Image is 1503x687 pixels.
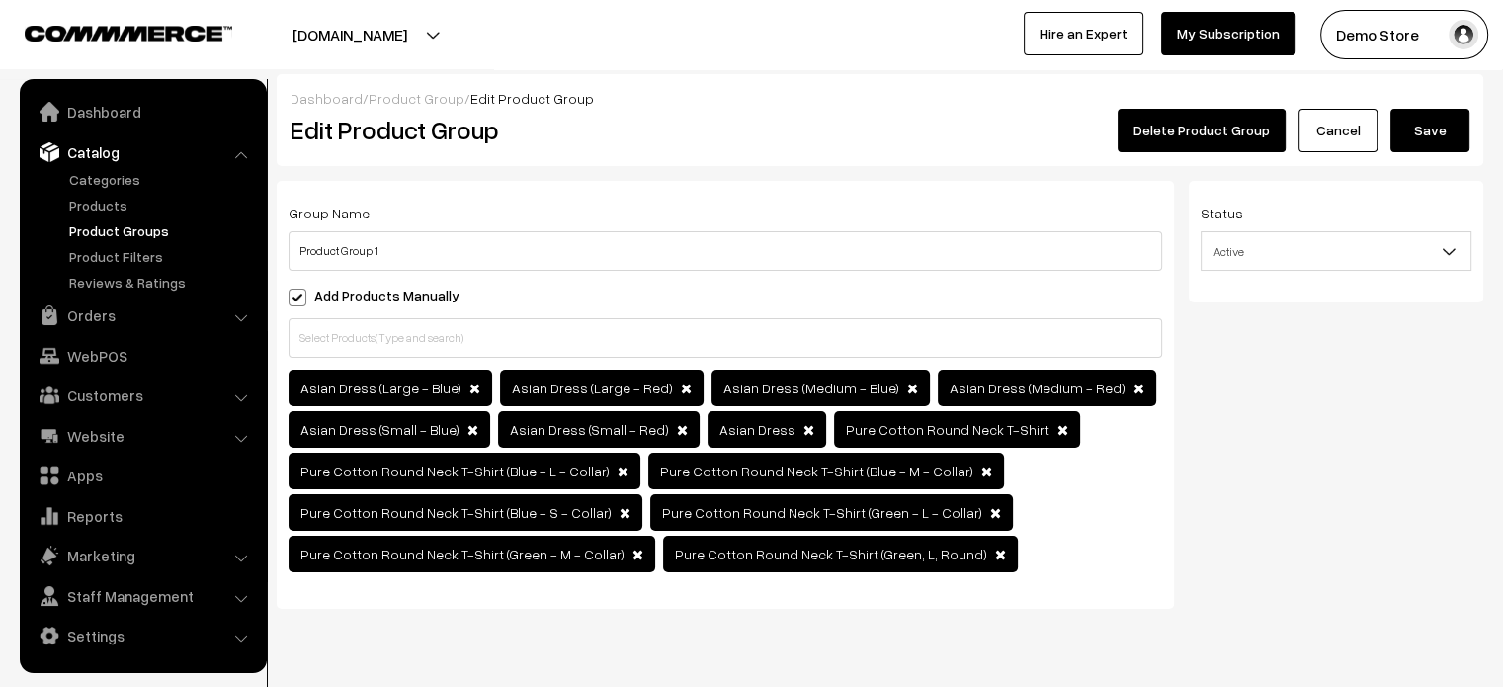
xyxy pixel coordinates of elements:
[719,421,798,438] span: Asian Dress
[300,504,615,521] span: Pure Cotton Round Neck T-Shirt (Blue - S - Collar)
[289,285,483,305] label: Add Products Manually
[846,421,1052,438] span: Pure Cotton Round Neck T-Shirt
[300,380,464,396] span: Asian Dress (Large - Blue)
[1298,109,1378,152] a: Cancel
[1201,203,1243,223] label: Status
[25,538,260,573] a: Marketing
[675,546,987,562] span: Pure Cotton Round Neck T-Shirt (Green, L, Round)
[512,380,676,396] span: Asian Dress (Large - Red)
[1161,12,1295,55] a: My Subscription
[289,231,1162,271] input: Product Group Name
[25,498,260,534] a: Reports
[660,463,976,479] span: Pure Cotton Round Neck T-Shirt (Blue - M - Collar)
[723,380,902,396] span: Asian Dress (Medium - Blue)
[300,463,613,479] span: Pure Cotton Round Neck T-Shirt (Blue - L - Collar)
[1118,109,1286,152] button: Delete Product Group
[289,203,370,223] label: Group Name
[1201,231,1471,271] span: Active
[223,10,476,59] button: [DOMAIN_NAME]
[369,90,464,107] a: Product Group
[950,380,1128,396] span: Asian Dress (Medium - Red)
[25,458,260,493] a: Apps
[25,134,260,170] a: Catalog
[291,115,866,145] h2: Edit Product Group
[1202,234,1470,269] span: Active
[25,298,260,333] a: Orders
[291,90,363,107] a: Dashboard
[25,378,260,413] a: Customers
[1024,12,1143,55] a: Hire an Expert
[1449,20,1478,49] img: user
[25,418,260,454] a: Website
[64,169,260,190] a: Categories
[662,504,985,521] span: Pure Cotton Round Neck T-Shirt (Green - L - Collar)
[300,421,462,438] span: Asian Dress (Small - Blue)
[291,88,1469,109] div: / /
[289,318,1162,358] input: Select Products(Type and search)
[25,26,232,41] img: COMMMERCE
[64,195,260,215] a: Products
[300,546,627,562] span: Pure Cotton Round Neck T-Shirt (Green - M - Collar)
[64,246,260,267] a: Product Filters
[64,272,260,293] a: Reviews & Ratings
[25,94,260,129] a: Dashboard
[1390,109,1469,152] button: Save
[470,90,594,107] span: Edit Product Group
[1320,10,1488,59] button: Demo Store
[25,618,260,653] a: Settings
[25,578,260,614] a: Staff Management
[64,220,260,241] a: Product Groups
[25,20,198,43] a: COMMMERCE
[25,338,260,374] a: WebPOS
[510,421,672,438] span: Asian Dress (Small - Red)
